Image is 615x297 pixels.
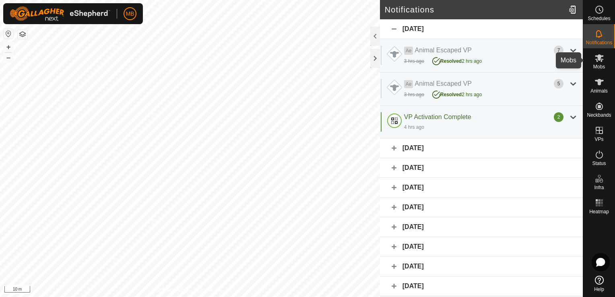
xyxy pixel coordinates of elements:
span: Infra [594,185,604,190]
div: 5 [554,79,563,89]
span: Ae [404,47,413,55]
span: Help [594,287,604,292]
span: Notifications [586,40,612,45]
div: 3 hrs ago [404,58,424,65]
button: Reset Map [4,29,13,39]
span: VPs [594,137,603,142]
div: [DATE] [380,19,583,39]
div: [DATE] [380,276,583,296]
div: [DATE] [380,158,583,178]
button: + [4,42,13,52]
a: Contact Us [198,287,222,294]
div: 2 hrs ago [432,89,482,98]
span: Neckbands [587,113,611,118]
h2: Notifications [385,5,565,14]
div: 7 [554,45,563,55]
div: 2 [554,112,563,122]
a: Privacy Policy [158,287,188,294]
div: [DATE] [380,217,583,237]
span: MB [126,10,134,18]
div: [DATE] [380,198,583,217]
span: Animal Escaped VP [415,80,471,87]
span: Heatmap [589,209,609,214]
span: Resolved [440,58,462,64]
button: Map Layers [18,29,27,39]
span: Mobs [593,64,605,69]
button: – [4,53,13,62]
div: [DATE] [380,237,583,257]
span: Ae [404,80,413,88]
div: 3 hrs ago [404,91,424,98]
div: [DATE] [380,257,583,276]
a: Help [583,272,615,295]
span: Schedules [588,16,610,21]
span: Animals [590,89,608,93]
span: VP Activation Complete [404,113,471,120]
div: [DATE] [380,178,583,198]
img: Gallagher Logo [10,6,110,21]
div: [DATE] [380,138,583,158]
span: Status [592,161,606,166]
div: 2 hrs ago [432,55,482,65]
div: 4 hrs ago [404,124,424,131]
span: Resolved [440,92,462,97]
span: Animal Escaped VP [415,47,471,54]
